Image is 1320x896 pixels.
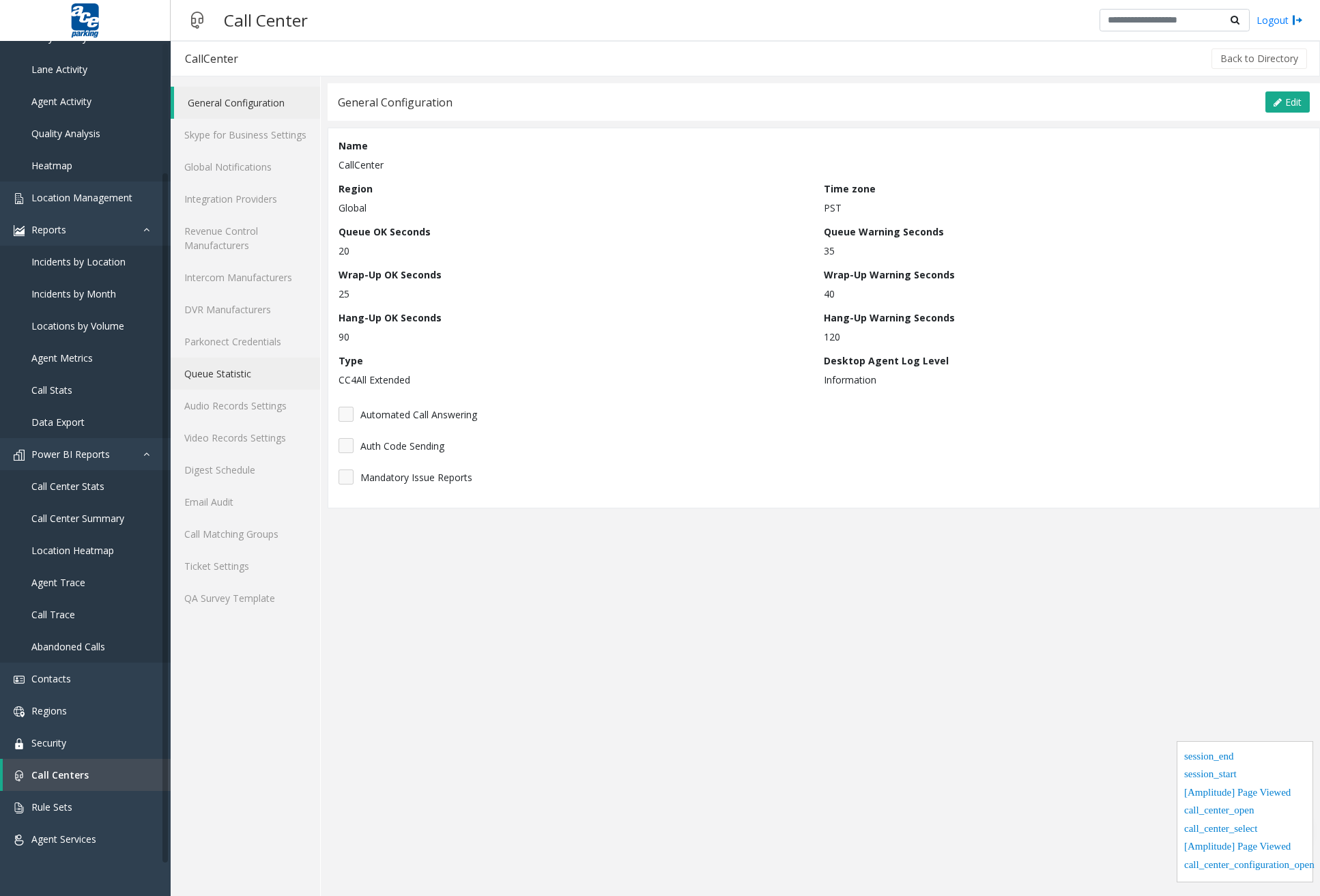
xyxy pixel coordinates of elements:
a: Skype for Business Settings [171,119,320,151]
span: Abandoned Calls [31,640,105,653]
img: logout [1292,13,1303,27]
span: Rule Sets [31,800,72,813]
div: call_center_open [1184,803,1306,821]
label: Hang-Up OK Seconds [339,310,442,325]
span: Agent Services [31,833,96,846]
button: Back to Directory [1211,48,1307,69]
div: session_end [1184,749,1306,767]
a: Queue Statistic [171,358,320,390]
span: Locations by Volume [31,319,124,332]
p: 20 [339,244,817,258]
span: Lane Activity [31,63,87,76]
span: Call Center Summary [31,512,124,525]
div: General Configuration [338,93,453,111]
span: Automated Call Answering [360,407,477,422]
a: Call Matching Groups [171,518,320,550]
div: CallCenter [185,50,238,68]
span: Reports [31,223,66,236]
a: DVR Manufacturers [171,293,320,326]
a: General Configuration [174,87,320,119]
span: Call Stats [31,384,72,396]
img: 'icon' [14,193,25,204]
span: Call Center Stats [31,480,104,493]
span: Location Management [31,191,132,204]
a: Audio Records Settings [171,390,320,422]
span: Data Export [31,416,85,429]
p: Global [339,201,817,215]
div: call_center_select [1184,821,1306,839]
p: 90 [339,330,817,344]
span: Call Trace [31,608,75,621]
img: 'icon' [14,803,25,813]
span: Auth Code Sending [360,439,444,453]
a: Revenue Control Manufacturers [171,215,320,261]
a: Ticket Settings [171,550,320,582]
span: Agent Trace [31,576,85,589]
label: Time zone [824,182,876,196]
span: Regions [31,704,67,717]
p: 35 [824,244,1302,258]
span: Contacts [31,672,71,685]
label: Wrap-Up Warning Seconds [824,268,955,282]
span: Location Heatmap [31,544,114,557]
div: call_center_configuration_open [1184,857,1306,876]
a: Digest Schedule [171,454,320,486]
img: pageIcon [184,3,210,37]
p: PST [824,201,1302,215]
span: Mandatory Issue Reports [360,470,472,485]
img: 'icon' [14,225,25,236]
img: 'icon' [14,450,25,461]
label: Hang-Up Warning Seconds [824,310,955,325]
img: 'icon' [14,770,25,781]
span: Power BI Reports [31,448,110,461]
span: Quality Analysis [31,127,100,140]
label: Queue OK Seconds [339,225,431,239]
span: Agent Metrics [31,351,93,364]
div: [Amplitude] Page Viewed [1184,785,1306,803]
img: 'icon' [14,674,25,685]
span: Heatmap [31,159,72,172]
a: Integration Providers [171,183,320,215]
img: 'icon' [14,706,25,717]
img: 'icon' [14,738,25,749]
p: 40 [824,287,1302,301]
label: Region [339,182,373,196]
span: Security [31,736,66,749]
p: Information [824,373,1302,387]
a: Call Centers [3,759,171,791]
a: Logout [1257,13,1303,27]
span: Incidents by Location [31,255,126,268]
a: Video Records Settings [171,422,320,454]
p: 25 [339,287,817,301]
label: Type [339,353,363,368]
div: [Amplitude] Page Viewed [1184,839,1306,857]
span: Edit [1285,96,1302,109]
label: Desktop Agent Log Level [824,353,949,368]
a: Email Audit [171,486,320,518]
a: QA Survey Template [171,582,320,614]
h3: Call Center [217,3,315,37]
label: Name [339,139,368,153]
p: 120 [824,330,1302,344]
a: Parkonect Credentials [171,326,320,358]
button: Edit [1265,91,1310,113]
p: CallCenter [339,158,1302,172]
label: Wrap-Up OK Seconds [339,268,442,282]
img: 'icon' [14,835,25,846]
a: Global Notifications [171,151,320,183]
a: Intercom Manufacturers [171,261,320,293]
label: Queue Warning Seconds [824,225,944,239]
p: CC4All Extended [339,373,817,387]
div: session_start [1184,766,1306,785]
span: Call Centers [31,768,89,781]
span: Incidents by Month [31,287,116,300]
span: Agent Activity [31,95,91,108]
